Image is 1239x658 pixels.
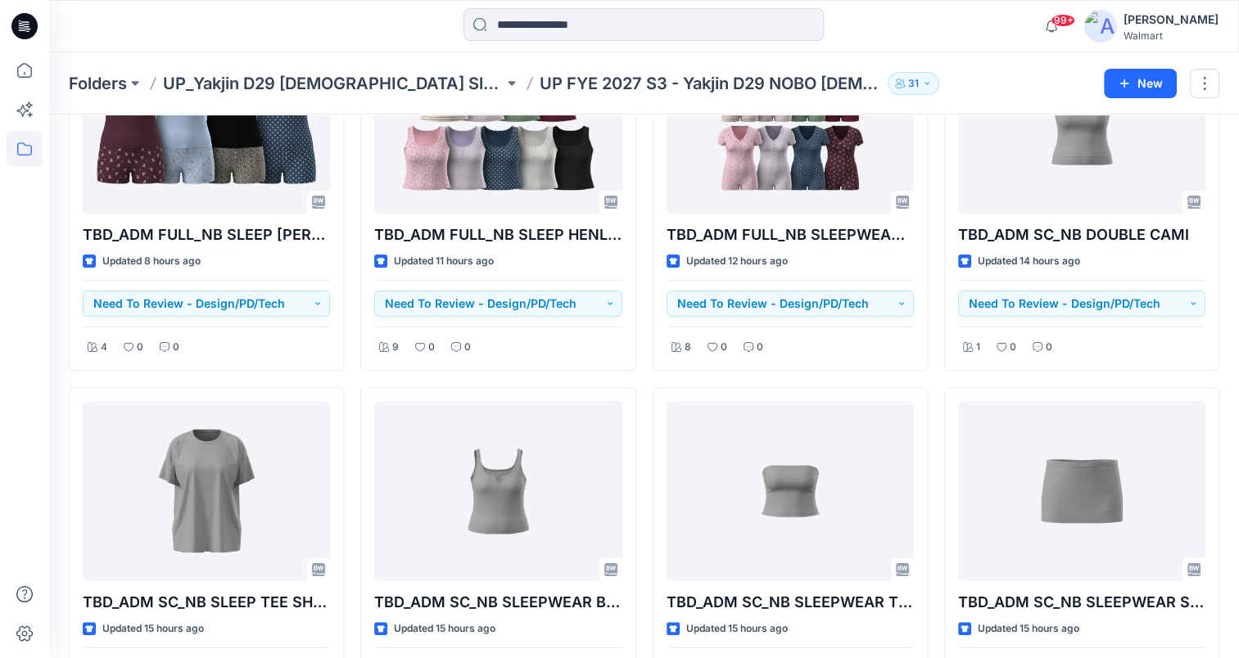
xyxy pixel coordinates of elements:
a: TBD_ADM FULL_NB SLEEPWEAR ONSIE [667,34,914,214]
p: 0 [173,339,179,356]
p: 0 [757,339,763,356]
p: 0 [1046,339,1052,356]
p: 1 [976,339,980,356]
p: Updated 11 hours ago [394,253,494,270]
button: New [1104,69,1177,98]
p: TBD_ADM FULL_NB SLEEP HENLEY TANK [374,223,622,246]
p: Updated 12 hours ago [686,253,788,270]
a: TBD_ADM FULL_NB SLEEP CAMI BOXER SET [83,34,330,214]
a: TBD_ADM SC_NB DOUBLE CAMI [958,34,1205,214]
p: Updated 14 hours ago [978,253,1080,270]
p: 0 [137,339,143,356]
div: Walmart [1124,29,1219,42]
p: TBD_ADM FULL_NB SLEEPWEAR ONSIE [667,223,914,246]
span: 99+ [1051,14,1075,27]
p: TBD_ADM SC_NB SLEEPWEAR TUBE TOP [667,591,914,614]
p: Updated 15 hours ago [978,620,1079,638]
p: Updated 15 hours ago [394,620,495,638]
a: TBD_ADM SC_NB SLEEPWEAR BRAMI [374,401,622,581]
a: Folders [69,72,127,95]
p: TBD_ADM SC_NB SLEEPWEAR SKORT [958,591,1205,614]
p: Updated 15 hours ago [686,620,788,638]
a: TBD_ADM SC_NB SLEEPWEAR TUBE TOP [667,401,914,581]
a: TBD_ADM SC_NB SLEEPWEAR SKORT [958,401,1205,581]
p: TBD_ADM SC_NB DOUBLE CAMI [958,223,1205,246]
p: TBD_ADM SC_NB SLEEP TEE SHORT SET [83,591,330,614]
p: TBD_ADM SC_NB SLEEPWEAR BRAMI [374,591,622,614]
p: 0 [428,339,435,356]
p: 0 [464,339,471,356]
p: Updated 15 hours ago [102,620,204,638]
a: TBD_ADM FULL_NB SLEEP HENLEY TANK [374,34,622,214]
img: avatar [1084,10,1117,43]
p: 9 [392,339,399,356]
p: 0 [721,339,727,356]
p: 0 [1010,339,1016,356]
p: TBD_ADM FULL_NB SLEEP [PERSON_NAME] SET [83,223,330,246]
a: TBD_ADM SC_NB SLEEP TEE SHORT SET [83,401,330,581]
p: 4 [101,339,107,356]
a: UP_Yakjin D29 [DEMOGRAPHIC_DATA] Sleep [163,72,504,95]
p: Updated 8 hours ago [102,253,201,270]
div: [PERSON_NAME] [1124,10,1219,29]
p: UP FYE 2027 S3 - Yakjin D29 NOBO [DEMOGRAPHIC_DATA] Sleepwear [540,72,880,95]
p: 31 [908,74,919,92]
button: 31 [888,72,939,95]
p: 8 [685,339,691,356]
